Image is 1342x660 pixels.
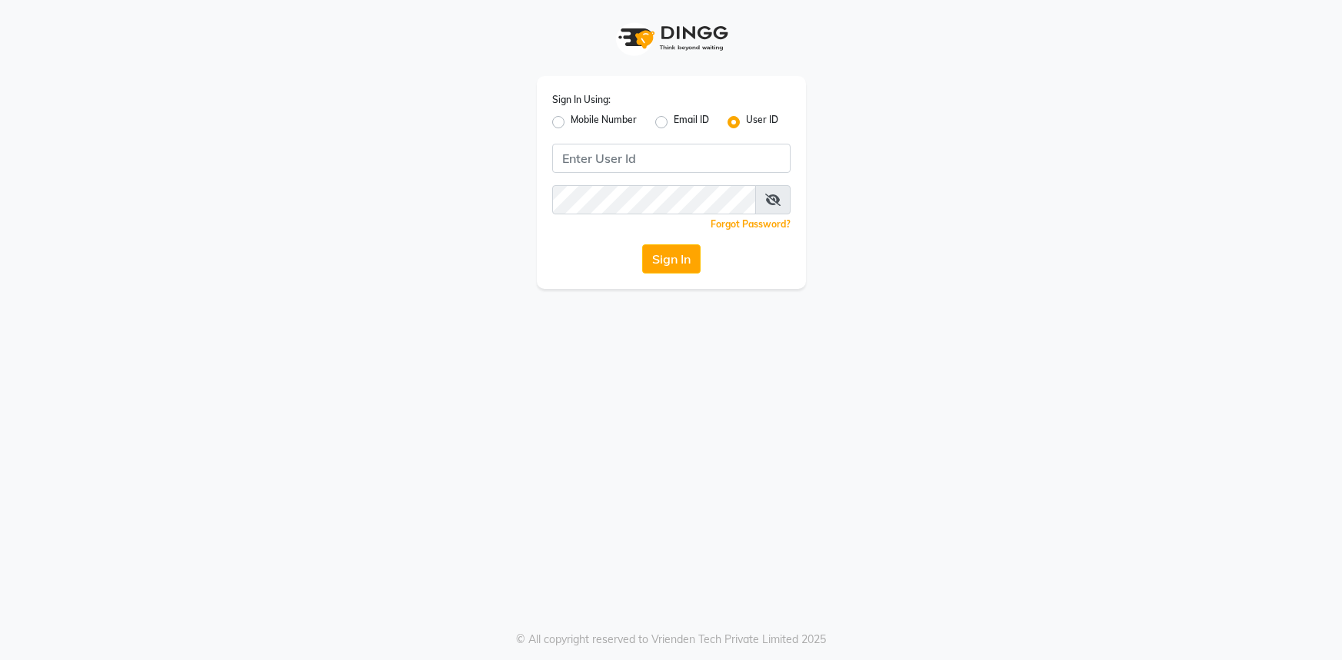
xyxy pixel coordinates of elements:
input: Username [552,185,756,214]
label: Email ID [674,113,709,131]
a: Forgot Password? [711,218,791,230]
input: Username [552,144,791,173]
label: User ID [746,113,778,131]
button: Sign In [642,244,701,274]
img: logo1.svg [610,15,733,61]
label: Sign In Using: [552,93,611,107]
label: Mobile Number [571,113,637,131]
